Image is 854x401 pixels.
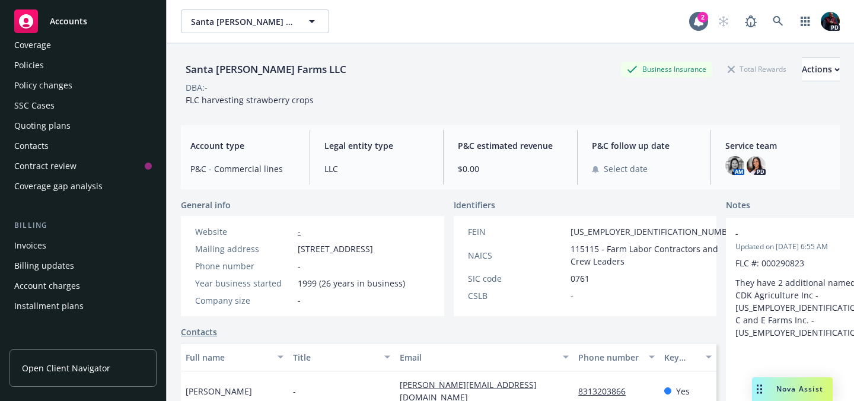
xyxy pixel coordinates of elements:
span: - [293,385,296,397]
div: Policies [14,56,44,75]
img: photo [821,12,840,31]
div: Key contact [664,351,699,364]
button: Santa [PERSON_NAME] Farms LLC [181,9,329,33]
a: Quoting plans [9,116,157,135]
div: Billing [9,219,157,231]
button: Phone number [573,343,659,371]
img: photo [725,156,744,175]
div: Coverage [14,36,51,55]
div: Total Rewards [722,62,792,77]
span: Service team [725,139,830,152]
span: FLC harvesting strawberry crops [186,94,314,106]
a: Start snowing [712,9,735,33]
span: Open Client Navigator [22,362,110,374]
div: Billing updates [14,256,74,275]
a: Contacts [9,136,157,155]
span: Yes [676,385,690,397]
div: Tools [9,339,157,351]
div: Year business started [195,277,293,289]
span: - [298,294,301,307]
button: Key contact [659,343,716,371]
a: Policies [9,56,157,75]
span: [PERSON_NAME] [186,385,252,397]
a: Search [766,9,790,33]
div: Account charges [14,276,80,295]
span: General info [181,199,231,211]
span: P&C follow up date [592,139,697,152]
a: Policy changes [9,76,157,95]
button: Full name [181,343,288,371]
button: Email [395,343,573,371]
span: [US_EMPLOYER_IDENTIFICATION_NUMBER] [571,225,740,238]
span: Notes [726,199,750,213]
div: DBA: - [186,81,208,94]
span: Identifiers [454,199,495,211]
div: Full name [186,351,270,364]
span: $0.00 [458,163,563,175]
div: Invoices [14,236,46,255]
span: - [298,260,301,272]
div: SIC code [468,272,566,285]
span: P&C - Commercial lines [190,163,295,175]
div: Phone number [195,260,293,272]
div: Contacts [14,136,49,155]
a: Billing updates [9,256,157,275]
a: Coverage [9,36,157,55]
div: Policy changes [14,76,72,95]
button: Nova Assist [752,377,833,401]
a: - [298,226,301,237]
a: Coverage gap analysis [9,177,157,196]
div: Contract review [14,157,77,176]
span: Nova Assist [776,384,823,394]
a: Invoices [9,236,157,255]
div: Mailing address [195,243,293,255]
span: 1999 (26 years in business) [298,277,405,289]
div: Phone number [578,351,641,364]
span: 0761 [571,272,589,285]
div: SSC Cases [14,96,55,115]
div: Title [293,351,378,364]
div: FEIN [468,225,566,238]
span: 115115 - Farm Labor Contractors and Crew Leaders [571,243,740,268]
div: Website [195,225,293,238]
div: Drag to move [752,377,767,401]
span: - [571,289,573,302]
a: Report a Bug [739,9,763,33]
span: Legal entity type [324,139,429,152]
img: photo [747,156,766,175]
a: Contacts [181,326,217,338]
a: 8313203866 [578,386,635,397]
div: Installment plans [14,297,84,316]
span: LLC [324,163,429,175]
a: Installment plans [9,297,157,316]
div: NAICS [468,249,566,262]
div: Quoting plans [14,116,71,135]
a: Switch app [794,9,817,33]
button: Actions [802,58,840,81]
div: Santa [PERSON_NAME] Farms LLC [181,62,351,77]
a: Contract review [9,157,157,176]
a: SSC Cases [9,96,157,115]
span: Santa [PERSON_NAME] Farms LLC [191,15,294,28]
span: Account type [190,139,295,152]
span: Accounts [50,17,87,26]
div: Company size [195,294,293,307]
div: Coverage gap analysis [14,177,103,196]
div: CSLB [468,289,566,302]
button: Title [288,343,396,371]
div: Business Insurance [621,62,712,77]
div: 2 [697,12,708,23]
span: P&C estimated revenue [458,139,563,152]
a: Account charges [9,276,157,295]
span: [STREET_ADDRESS] [298,243,373,255]
span: Select date [604,163,648,175]
a: Accounts [9,5,157,38]
div: Email [400,351,556,364]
